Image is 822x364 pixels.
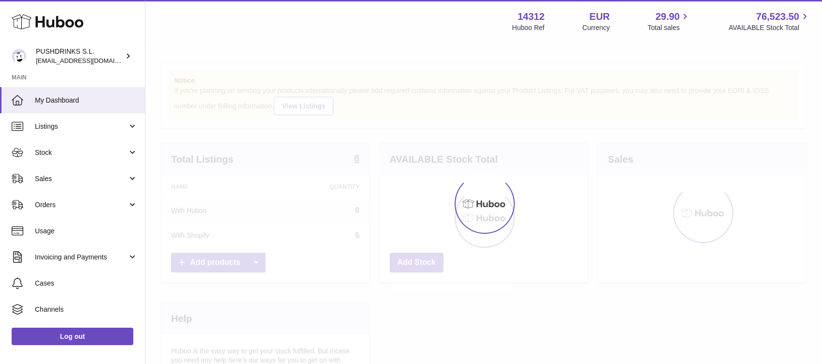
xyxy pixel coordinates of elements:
[648,10,691,32] a: 29.90 Total sales
[728,10,810,32] a: 76,523.50 AVAILABLE Stock Total
[12,328,133,345] a: Log out
[518,10,545,23] strong: 14312
[35,148,127,157] span: Stock
[35,96,138,105] span: My Dashboard
[35,227,138,236] span: Usage
[583,23,610,32] div: Currency
[35,305,138,314] span: Channels
[648,23,691,32] span: Total sales
[36,47,123,65] div: PUSHDRINKS S.L.
[35,253,127,262] span: Invoicing and Payments
[512,23,545,32] div: Huboo Ref
[35,279,138,288] span: Cases
[655,10,680,23] span: 29.90
[12,49,26,63] img: internalAdmin-14312@internal.huboo.com
[589,10,610,23] strong: EUR
[35,200,127,210] span: Orders
[728,23,810,32] span: AVAILABLE Stock Total
[756,10,799,23] span: 76,523.50
[35,174,127,183] span: Sales
[35,122,127,131] span: Listings
[36,57,142,64] span: [EMAIL_ADDRESS][DOMAIN_NAME]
